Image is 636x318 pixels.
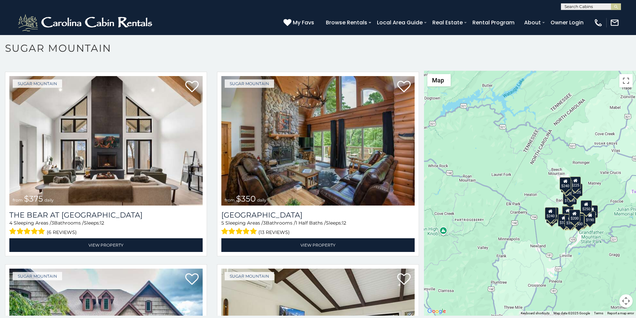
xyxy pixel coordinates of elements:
[565,214,576,227] div: $350
[283,18,316,27] a: My Favs
[323,17,371,28] a: Browse Rentals
[427,74,451,86] button: Change map style
[610,18,619,27] img: mail-regular-white.png
[221,220,224,226] span: 5
[9,211,203,220] h3: The Bear At Sugar Mountain
[562,206,573,219] div: $190
[100,220,104,226] span: 12
[221,76,415,206] a: Grouse Moor Lodge from $350 daily
[342,220,346,226] span: 12
[263,220,266,226] span: 3
[225,198,235,203] span: from
[257,198,266,203] span: daily
[221,76,415,206] img: Grouse Moor Lodge
[521,17,544,28] a: About
[619,294,633,308] button: Map camera controls
[9,238,203,252] a: View Property
[24,194,43,204] span: $375
[569,210,580,222] div: $200
[554,311,590,315] span: Map data ©2025 Google
[469,17,518,28] a: Rental Program
[570,177,581,189] div: $225
[44,198,54,203] span: daily
[432,77,444,84] span: Map
[185,80,199,94] a: Add to favorites
[547,17,587,28] a: Owner Login
[9,220,12,226] span: 4
[619,74,633,87] button: Toggle fullscreen view
[221,211,415,220] a: [GEOGRAPHIC_DATA]
[9,76,203,206] img: The Bear At Sugar Mountain
[185,273,199,287] a: Add to favorites
[585,211,596,224] div: $190
[562,207,574,219] div: $300
[13,272,62,280] a: Sugar Mountain
[258,228,290,237] span: (13 reviews)
[13,198,23,203] span: from
[225,272,274,280] a: Sugar Mountain
[558,214,570,227] div: $375
[397,80,411,94] a: Add to favorites
[9,76,203,206] a: The Bear At Sugar Mountain from $375 daily
[426,307,448,316] a: Open this area in Google Maps (opens a new window)
[587,205,598,218] div: $155
[576,213,588,226] div: $195
[221,238,415,252] a: View Property
[293,18,314,27] span: My Favs
[13,79,62,88] a: Sugar Mountain
[594,311,603,315] a: Terms
[545,207,556,220] div: $240
[374,17,426,28] a: Local Area Guide
[594,18,603,27] img: phone-regular-white.png
[563,192,577,205] div: $1,095
[295,220,326,226] span: 1 Half Baths /
[607,311,634,315] a: Report a map error
[51,220,54,226] span: 3
[225,79,274,88] a: Sugar Mountain
[221,220,415,237] div: Sleeping Areas / Bathrooms / Sleeps:
[426,307,448,316] img: Google
[429,17,466,28] a: Real Estate
[571,184,583,196] div: $125
[221,211,415,220] h3: Grouse Moor Lodge
[236,194,256,204] span: $350
[17,13,155,33] img: White-1-2.png
[560,177,571,190] div: $240
[9,211,203,220] a: The Bear At [GEOGRAPHIC_DATA]
[47,228,77,237] span: (6 reviews)
[521,311,550,316] button: Keyboard shortcuts
[9,220,203,237] div: Sleeping Areas / Bathrooms / Sleeps:
[581,200,592,213] div: $250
